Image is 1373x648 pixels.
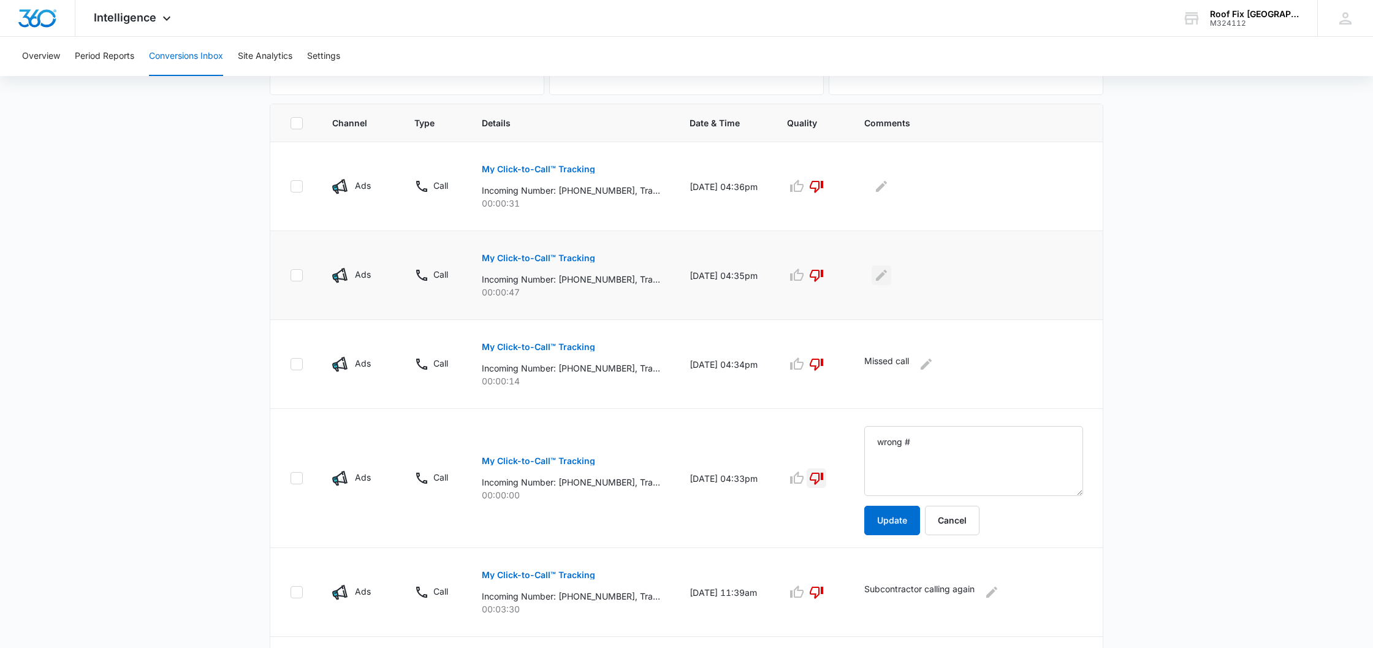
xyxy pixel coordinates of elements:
[482,243,595,273] button: My Click-to-Call™ Tracking
[675,142,772,231] td: [DATE] 04:36pm
[433,471,448,484] p: Call
[482,165,595,173] p: My Click-to-Call™ Tracking
[925,506,979,535] button: Cancel
[864,506,920,535] button: Update
[482,476,660,489] p: Incoming Number: [PHONE_NUMBER], Tracking Number: [PHONE_NUMBER], Ring To: [PHONE_NUMBER], Caller...
[22,37,60,76] button: Overview
[482,489,660,501] p: 00:00:00
[916,354,936,374] button: Edit Comments
[149,37,223,76] button: Conversions Inbox
[355,471,371,484] p: Ads
[1210,9,1299,19] div: account name
[482,154,595,184] button: My Click-to-Call™ Tracking
[433,585,448,598] p: Call
[482,590,660,603] p: Incoming Number: [PHONE_NUMBER], Tracking Number: [PHONE_NUMBER], Ring To: [PHONE_NUMBER], Caller...
[355,268,371,281] p: Ads
[355,585,371,598] p: Ads
[238,37,292,76] button: Site Analytics
[482,184,660,197] p: Incoming Number: [PHONE_NUMBER], Tracking Number: [PHONE_NUMBER], Ring To: [PHONE_NUMBER], Caller...
[332,116,367,129] span: Channel
[482,603,660,616] p: 00:03:30
[1210,19,1299,28] div: account id
[482,571,595,579] p: My Click-to-Call™ Tracking
[482,116,642,129] span: Details
[355,179,371,192] p: Ads
[787,116,817,129] span: Quality
[482,560,595,590] button: My Click-to-Call™ Tracking
[864,116,1065,129] span: Comments
[872,265,891,285] button: Edit Comments
[482,254,595,262] p: My Click-to-Call™ Tracking
[94,11,156,24] span: Intelligence
[482,446,595,476] button: My Click-to-Call™ Tracking
[433,268,448,281] p: Call
[864,354,909,374] p: Missed call
[433,179,448,192] p: Call
[675,231,772,320] td: [DATE] 04:35pm
[675,409,772,548] td: [DATE] 04:33pm
[864,582,975,602] p: Subcontractor calling again
[675,548,772,637] td: [DATE] 11:39am
[982,582,1002,602] button: Edit Comments
[690,116,740,129] span: Date & Time
[482,273,660,286] p: Incoming Number: [PHONE_NUMBER], Tracking Number: [PHONE_NUMBER], Ring To: [PHONE_NUMBER], Caller...
[482,197,660,210] p: 00:00:31
[864,426,1083,496] textarea: wrong #
[482,457,595,465] p: My Click-to-Call™ Tracking
[355,357,371,370] p: Ads
[75,37,134,76] button: Period Reports
[307,37,340,76] button: Settings
[482,332,595,362] button: My Click-to-Call™ Tracking
[675,320,772,409] td: [DATE] 04:34pm
[482,362,660,375] p: Incoming Number: [PHONE_NUMBER], Tracking Number: [PHONE_NUMBER], Ring To: [PHONE_NUMBER], Caller...
[872,177,891,196] button: Edit Comments
[433,357,448,370] p: Call
[414,116,435,129] span: Type
[482,343,595,351] p: My Click-to-Call™ Tracking
[482,375,660,387] p: 00:00:14
[482,286,660,299] p: 00:00:47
